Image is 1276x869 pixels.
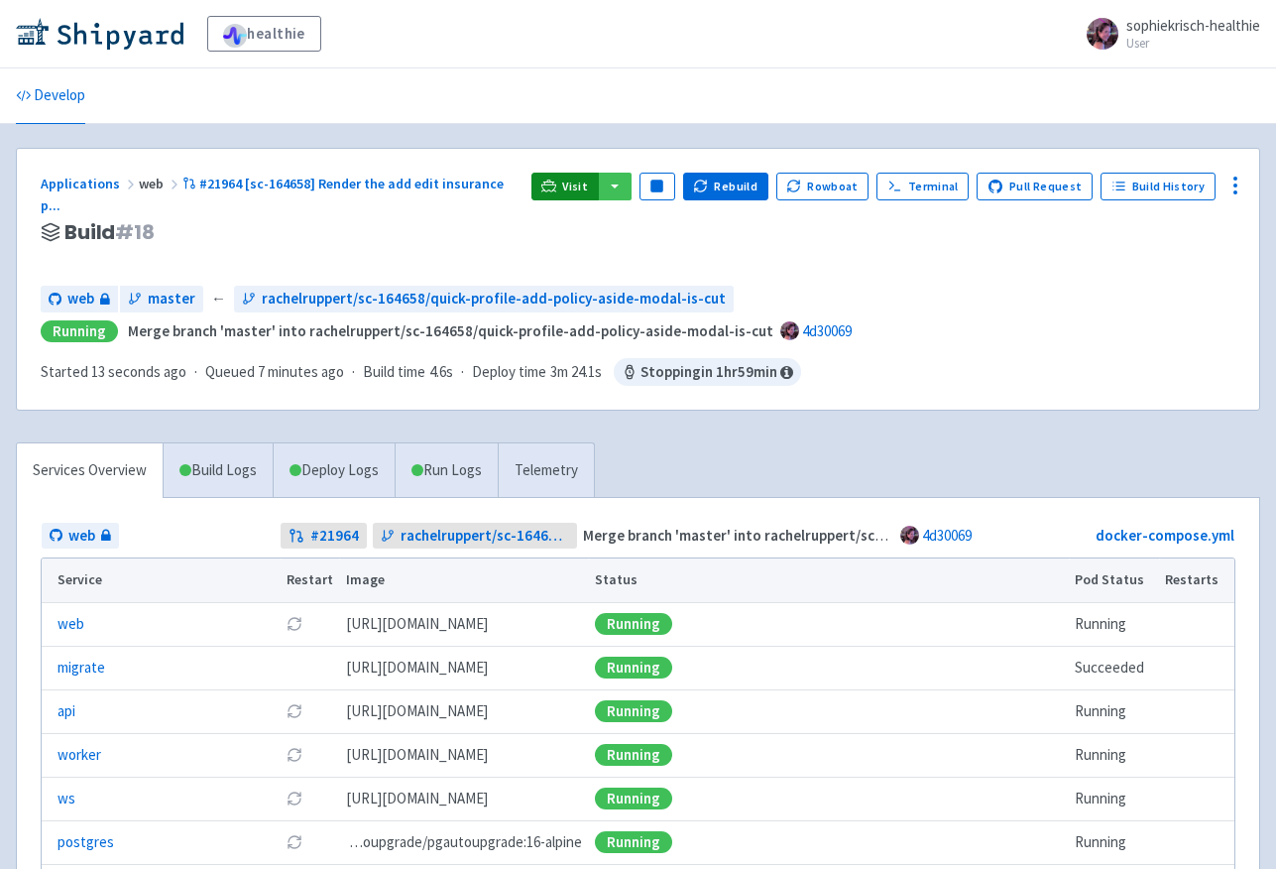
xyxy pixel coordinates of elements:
[58,700,75,723] a: api
[346,744,488,767] span: [DOMAIN_NAME][URL]
[876,173,969,200] a: Terminal
[639,173,675,200] button: Pause
[58,744,101,767] a: worker
[17,443,163,498] a: Services Overview
[310,525,359,548] strong: # 21964
[115,218,155,246] span: # 18
[207,16,321,52] a: healthie
[58,613,84,636] a: web
[346,657,488,680] span: [DOMAIN_NAME][URL]
[41,175,504,215] a: #21964 [sc-164658] Render the add edit insurance p...
[41,358,801,386] div: · · ·
[1096,526,1234,545] a: docker-compose.yml
[148,288,195,310] span: master
[346,788,488,810] span: [DOMAIN_NAME][URL]
[128,321,773,340] strong: Merge branch 'master' into rachelruppert/sc-164658/quick-profile-add-policy-aside-modal-is-cut
[1126,16,1260,35] span: sophiekrisch-healthie
[58,831,114,854] a: postgres
[1075,18,1260,50] a: sophiekrisch-healthie User
[339,559,588,602] th: Image
[595,657,672,679] div: Running
[1101,173,1216,200] a: Build History
[273,443,395,498] a: Deploy Logs
[595,788,672,809] div: Running
[164,443,273,498] a: Build Logs
[42,523,119,550] a: web
[776,173,870,200] button: Rowboat
[472,361,546,384] span: Deploy time
[262,288,726,310] span: rachelruppert/sc-164658/quick-profile-add-policy-aside-modal-is-cut
[588,559,1068,602] th: Status
[977,173,1093,200] a: Pull Request
[802,321,852,340] a: 4d30069
[373,523,577,550] a: rachelruppert/sc-164658/quick-profile-add-policy-aside-modal-is-cut
[595,700,672,722] div: Running
[16,68,85,124] a: Develop
[64,221,155,244] span: Build
[363,361,425,384] span: Build time
[401,525,569,548] span: rachelruppert/sc-164658/quick-profile-add-policy-aside-modal-is-cut
[595,744,672,766] div: Running
[258,362,344,381] time: 7 minutes ago
[395,443,498,498] a: Run Logs
[595,613,672,635] div: Running
[346,700,488,723] span: [DOMAIN_NAME][URL]
[68,525,95,548] span: web
[41,320,118,343] div: Running
[41,175,139,192] a: Applications
[287,703,302,719] button: Restart pod
[41,175,504,215] span: #21964 [sc-164658] Render the add edit insurance p ...
[531,173,599,200] a: Visit
[41,286,118,312] a: web
[1069,559,1159,602] th: Pod Status
[498,443,594,498] a: Telemetry
[287,834,302,850] button: Restart pod
[287,791,302,807] button: Restart pod
[16,18,183,50] img: Shipyard logo
[550,361,602,384] span: 3m 24.1s
[346,613,488,636] span: [DOMAIN_NAME][URL]
[287,616,302,632] button: Restart pod
[1069,646,1159,689] td: Succeeded
[1069,602,1159,646] td: Running
[287,747,302,763] button: Restart pod
[139,175,182,192] span: web
[614,358,801,386] span: Stopping in 1 hr 59 min
[1069,820,1159,864] td: Running
[1069,777,1159,820] td: Running
[41,362,186,381] span: Started
[91,362,186,381] time: 13 seconds ago
[922,526,972,545] a: 4d30069
[42,559,281,602] th: Service
[595,831,672,853] div: Running
[1069,689,1159,733] td: Running
[58,657,105,680] a: migrate
[583,526,1228,545] strong: Merge branch 'master' into rachelruppert/sc-164658/quick-profile-add-policy-aside-modal-is-cut
[58,788,75,810] a: ws
[1069,733,1159,777] td: Running
[281,523,367,550] a: #21964
[234,286,734,312] a: rachelruppert/sc-164658/quick-profile-add-policy-aside-modal-is-cut
[1159,559,1234,602] th: Restarts
[346,831,582,854] span: pgautoupgrade/pgautoupgrade:16-alpine
[562,179,588,194] span: Visit
[281,559,340,602] th: Restart
[683,173,768,200] button: Rebuild
[211,288,226,310] span: ←
[67,288,94,310] span: web
[429,361,453,384] span: 4.6s
[205,362,344,381] span: Queued
[1126,37,1260,50] small: User
[120,286,203,312] a: master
